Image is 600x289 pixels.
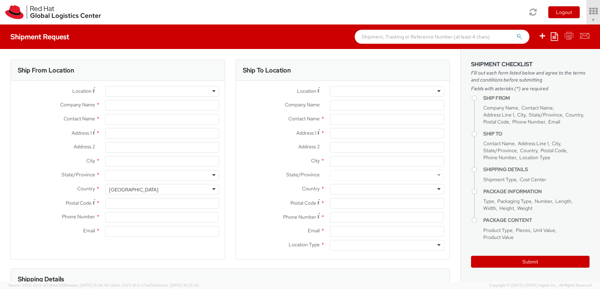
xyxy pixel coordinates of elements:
[499,205,514,211] span: Height
[74,143,95,150] span: Address 2
[297,88,316,94] span: Location
[64,115,95,122] span: Contact Name
[18,276,64,283] h3: Shipping Details
[489,283,592,288] span: Copyright © [DATE]-[DATE] Agistix Inc., All Rights Reserved
[296,130,316,136] span: Address 1
[519,154,550,161] span: Location Type
[483,119,509,125] span: Postal Code
[285,101,320,108] span: Company Name
[72,88,92,94] span: Location
[517,205,533,211] span: Weight
[471,69,590,83] span: Fill out each form listed below and agree to the terms and conditions before submitting
[565,112,583,118] span: Country
[520,176,546,183] span: Cost Center
[483,234,514,240] span: Product Value
[66,283,109,288] span: master, [DATE] 10:36:36
[535,198,552,204] span: Number
[109,186,158,193] div: [GEOGRAPHIC_DATA]
[516,227,530,233] span: Pieces
[5,5,101,19] img: rh-logistics-00dfa346123c4ec078e1.svg
[483,105,518,111] span: Company Name
[591,17,595,23] span: ▼
[483,198,494,204] span: Type
[483,205,496,211] span: Width
[552,140,560,147] span: City
[548,119,560,125] span: Email
[483,112,514,118] span: Address Line 1
[355,30,529,44] input: Shipment, Tracking or Reference Number (at least 4 chars)
[483,227,513,233] span: Product Type
[483,140,515,147] span: Contact Name
[8,283,109,288] span: Server: 2025.20.0-af7a6be3001
[298,143,320,150] span: Address 2
[72,130,92,136] span: Address 1
[288,115,320,122] span: Contact Name
[243,67,291,74] h3: Ship To Location
[308,227,320,234] span: Email
[483,189,590,194] h4: Package Information
[529,112,562,118] span: State/Province
[471,61,590,68] h3: Shipment Checklist
[83,227,95,234] span: Email
[483,176,516,183] span: Shipment Type
[520,147,537,154] span: Country
[62,171,95,178] span: State/Province
[60,101,95,108] span: Company Name
[548,6,580,18] button: Logout
[483,218,590,223] h4: Package Content
[18,67,74,74] h3: Ship From Location
[311,157,320,164] span: City
[555,198,571,204] span: Length
[521,105,553,111] span: Contact Name
[518,140,549,147] span: Address Line 1
[289,241,320,248] span: Location Type
[471,256,590,268] button: Submit
[302,185,320,192] span: Country
[86,157,95,164] span: City
[483,147,517,154] span: State/Province
[286,171,320,178] span: State/Province
[10,33,69,41] h4: Shipment Request
[283,214,316,220] span: Phone Number
[77,185,95,192] span: Country
[62,213,95,220] span: Phone Number
[517,112,526,118] span: City
[290,200,316,206] span: Postal Code
[66,200,92,206] span: Postal Code
[156,283,199,288] span: master, [DATE] 10:25:00
[497,198,532,204] span: Packaging Type
[483,167,590,172] h4: Shipping Details
[483,96,590,101] h4: Ship From
[512,119,545,125] span: Phone Number
[471,85,590,92] span: Fields with asterisks (*) are required
[483,131,590,136] h4: Ship To
[533,227,555,233] span: Unit Value
[483,154,516,161] span: Phone Number
[541,147,566,154] span: Postal Code
[110,283,199,288] span: Client: 2025.18.0-37e85b1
